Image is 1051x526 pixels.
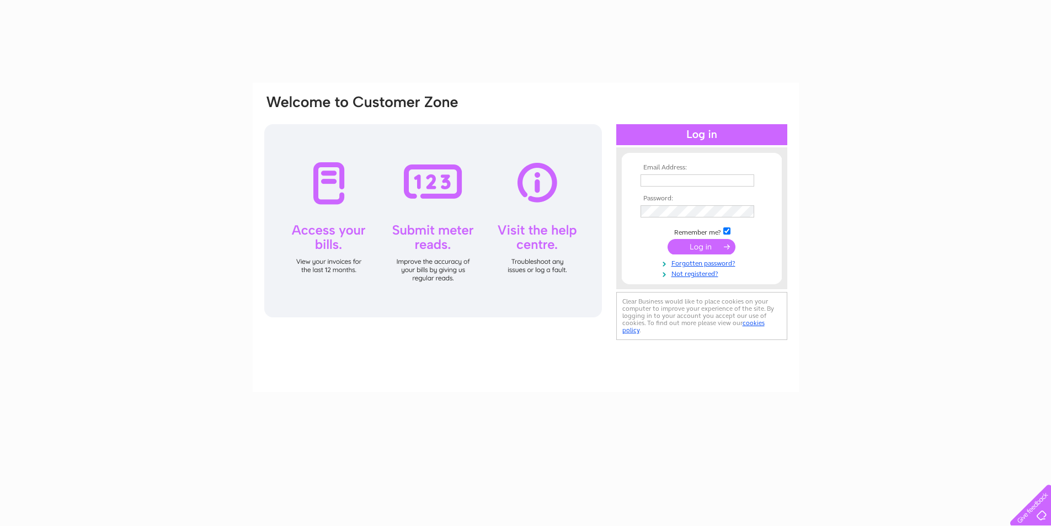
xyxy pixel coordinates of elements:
[641,268,766,278] a: Not registered?
[638,195,766,203] th: Password:
[638,226,766,237] td: Remember me?
[638,164,766,172] th: Email Address:
[641,257,766,268] a: Forgotten password?
[622,319,765,334] a: cookies policy
[668,239,735,254] input: Submit
[616,292,787,340] div: Clear Business would like to place cookies on your computer to improve your experience of the sit...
